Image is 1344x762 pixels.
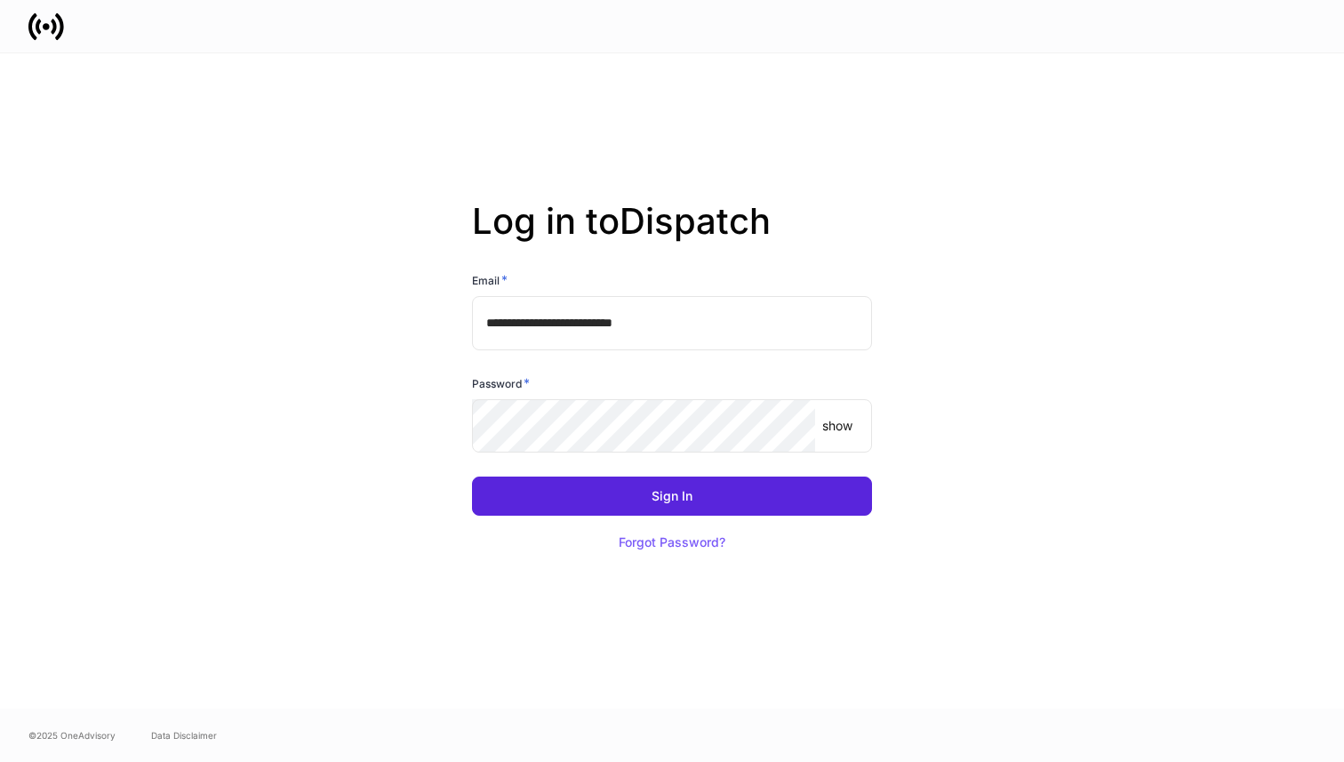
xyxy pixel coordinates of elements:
[472,271,508,289] h6: Email
[619,536,725,549] div: Forgot Password?
[472,374,530,392] h6: Password
[652,490,692,502] div: Sign In
[822,417,852,435] p: show
[151,728,217,742] a: Data Disclaimer
[472,200,872,271] h2: Log in to Dispatch
[596,523,748,562] button: Forgot Password?
[472,477,872,516] button: Sign In
[28,728,116,742] span: © 2025 OneAdvisory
